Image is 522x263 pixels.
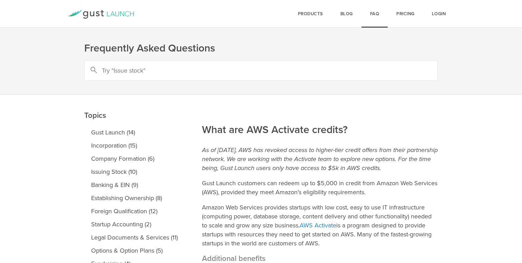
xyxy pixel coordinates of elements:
p: Gust Launch customers can redeem up to $5,000 in credit from Amazon Web Services (AWS), provided ... [202,179,438,197]
a: Gust Launch (14) [84,126,185,139]
h2: What are AWS Activate credits? [202,76,438,137]
a: Incorporation (15) [84,139,185,152]
a: Issuing Stock (10) [84,165,185,178]
p: Amazon Web Services provides startups with low cost, easy to use IT infrastructure (computing pow... [202,203,438,248]
h2: Topics [84,62,185,122]
h1: Frequently Asked Questions [84,41,438,55]
a: Establishing Ownership (8) [84,191,185,205]
a: Legal Documents & Services (11) [84,231,185,244]
a: Company Formation (6) [84,152,185,165]
a: Options & Option Plans (5) [84,244,185,257]
a: Startup Accounting (2) [84,218,185,231]
a: AWS Activate [300,222,336,229]
a: Foreign Qualification (12) [84,205,185,218]
a: Banking & EIN (9) [84,178,185,191]
em: As of [DATE], AWS has revoked access to higher-tier credit offers from their partnership network.... [202,146,438,172]
h3: Additional benefits [202,254,438,263]
input: Try "Issue stock" [84,60,438,81]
